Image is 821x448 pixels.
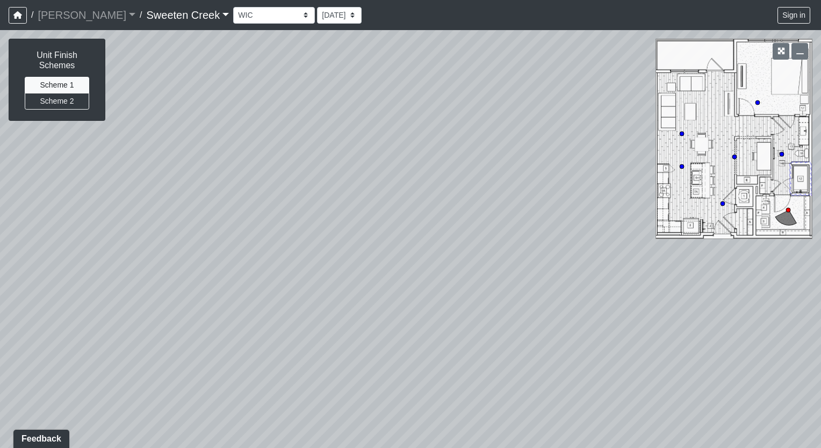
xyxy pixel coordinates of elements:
[20,50,94,70] h6: Unit Finish Schemes
[27,4,38,26] span: /
[38,4,135,26] a: [PERSON_NAME]
[135,4,146,26] span: /
[146,4,229,26] a: Sweeten Creek
[25,77,89,93] button: Scheme 1
[8,427,71,448] iframe: Ybug feedback widget
[25,93,89,110] button: Scheme 2
[777,7,810,24] button: Sign in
